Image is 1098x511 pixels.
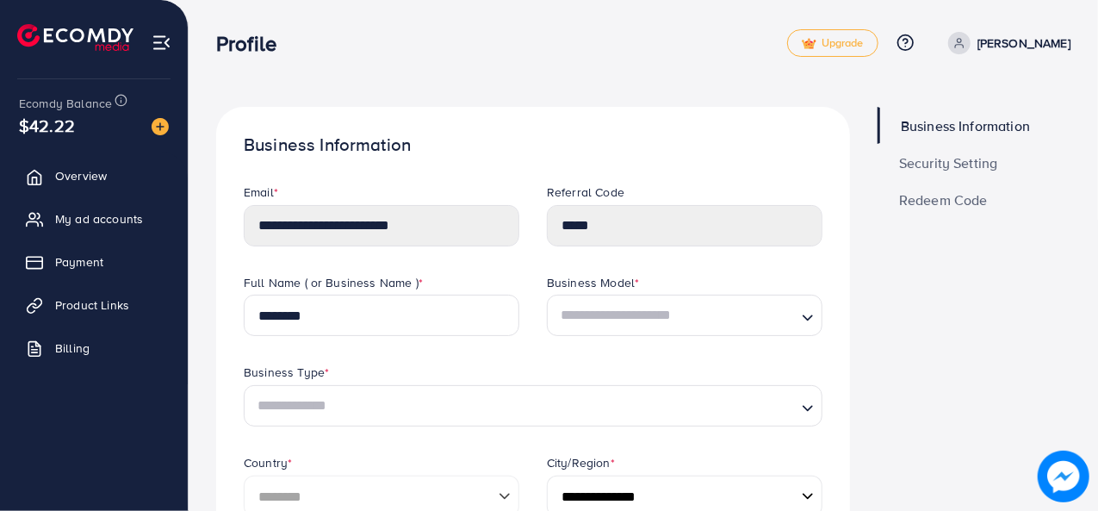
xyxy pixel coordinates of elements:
a: [PERSON_NAME] [941,32,1070,54]
span: Ecomdy Balance [19,95,112,112]
img: tick [802,38,816,50]
img: menu [152,33,171,53]
span: $42.22 [19,113,75,138]
label: Email [244,184,278,201]
a: Product Links [13,288,175,322]
a: My ad accounts [13,202,175,236]
img: logo [17,24,133,51]
span: Payment [55,253,103,271]
div: Search for option [547,295,822,336]
label: Full Name ( or Business Name ) [244,274,423,291]
label: Referral Code [547,184,624,201]
span: My ad accounts [55,210,143,227]
label: Business Model [547,274,639,291]
span: Business Information [901,119,1030,133]
span: Upgrade [802,37,864,50]
img: image [1038,451,1089,502]
span: Product Links [55,296,129,314]
img: image [152,118,169,135]
span: Redeem Code [899,193,988,207]
div: Search for option [244,385,822,427]
p: [PERSON_NAME] [977,33,1070,53]
input: Search for option [251,390,795,422]
span: Security Setting [899,156,998,170]
a: Billing [13,331,175,365]
span: Overview [55,167,107,184]
a: tickUpgrade [787,29,878,57]
label: City/Region [547,454,615,471]
a: Payment [13,245,175,279]
input: Search for option [555,300,795,332]
h3: Profile [216,31,290,56]
label: Business Type [244,364,329,381]
label: Country [244,454,292,471]
span: Billing [55,340,90,357]
h1: Business Information [244,134,822,156]
a: Overview [13,159,175,193]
